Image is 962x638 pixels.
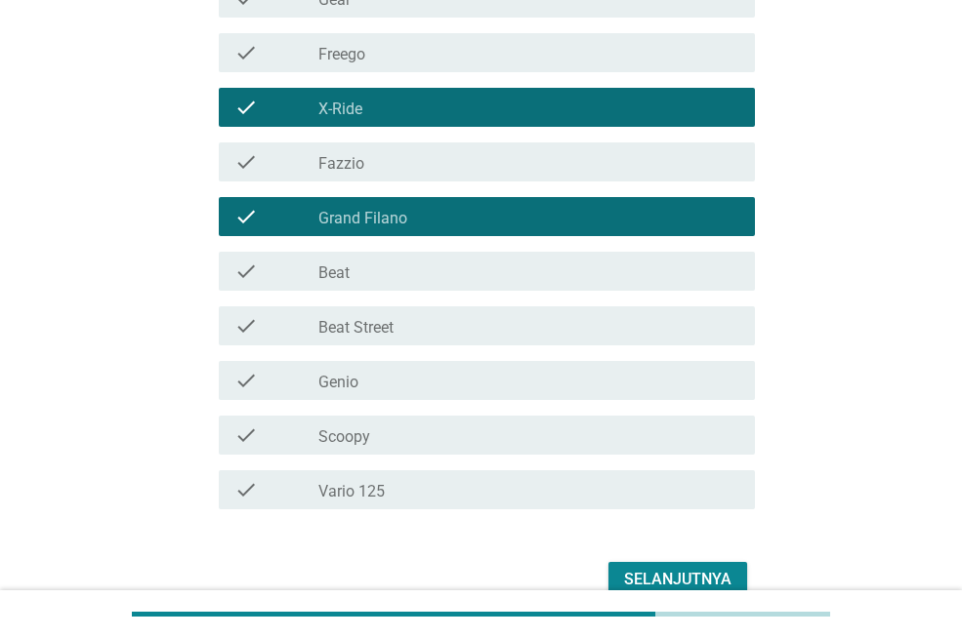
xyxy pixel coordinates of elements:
[234,259,258,283] i: check
[318,209,407,228] label: Grand Filano
[318,482,385,501] label: Vario 125
[234,205,258,228] i: check
[234,150,258,174] i: check
[318,373,358,392] label: Genio
[608,562,747,597] button: Selanjutnya
[318,318,394,338] label: Beat Street
[234,369,258,392] i: check
[234,423,258,447] i: check
[234,96,258,119] i: check
[318,263,350,283] label: Beat
[318,427,370,447] label: Scoopy
[318,45,365,64] label: Freego
[234,478,258,501] i: check
[624,568,732,591] div: Selanjutnya
[318,154,364,174] label: Fazzio
[318,100,362,119] label: X-Ride
[234,314,258,338] i: check
[234,41,258,64] i: check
